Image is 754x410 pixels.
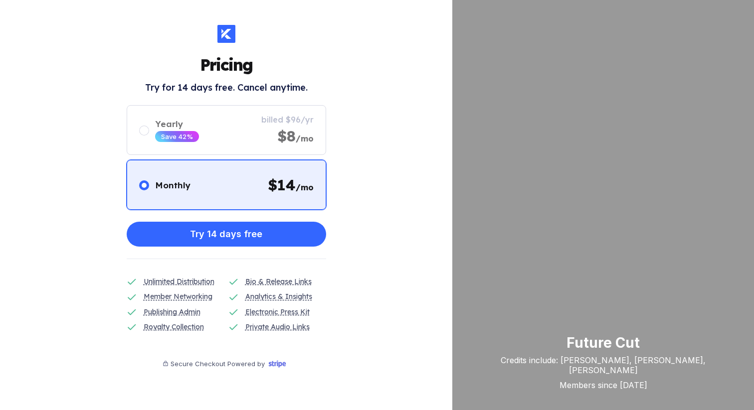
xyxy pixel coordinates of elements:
div: Publishing Admin [144,306,200,317]
div: Unlimited Distribution [144,276,214,287]
div: Analytics & Insights [245,291,312,302]
div: Member Networking [144,291,212,302]
div: $ 14 [268,175,314,194]
div: Credits include: [PERSON_NAME], [PERSON_NAME], [PERSON_NAME] [472,355,734,375]
div: $8 [277,127,314,145]
span: /mo [296,134,314,143]
div: Bio & Release Links [245,276,312,287]
div: Save 42% [161,133,193,140]
div: Private Audio Links [245,321,310,332]
div: billed $96/yr [261,115,314,125]
div: Secure Checkout Powered by [171,360,265,368]
button: Try 14 days free [127,222,326,247]
div: Future Cut [472,334,734,351]
h1: Pricing [200,55,252,75]
h2: Try for 14 days free. Cancel anytime. [145,82,308,93]
div: Electronic Press Kit [245,306,310,317]
div: Royalty Collection [144,321,204,332]
div: Try 14 days free [190,224,262,244]
span: /mo [296,182,314,192]
div: Monthly [155,180,190,190]
div: Members since [DATE] [472,380,734,390]
div: Yearly [155,119,199,129]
